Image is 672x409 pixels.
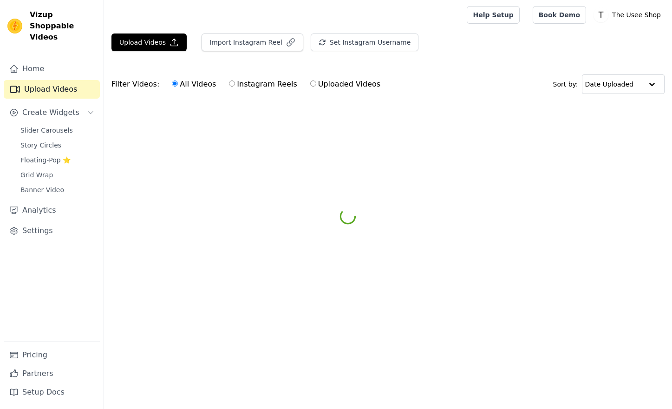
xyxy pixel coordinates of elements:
[111,74,385,95] div: Filter Videos:
[310,78,381,90] label: Uploaded Videos
[594,7,665,23] button: T The Usee Shop
[4,221,100,240] a: Settings
[20,185,64,194] span: Banner Video
[172,80,178,87] input: All Videos
[202,34,303,51] button: Import Instagram Reel
[15,183,100,196] a: Banner Video
[310,80,316,87] input: Uploaded Videos
[20,141,61,150] span: Story Circles
[111,34,187,51] button: Upload Videos
[228,78,297,90] label: Instagram Reels
[7,19,22,34] img: Vizup
[229,80,235,87] input: Instagram Reels
[533,6,586,24] a: Book Demo
[4,60,100,78] a: Home
[20,170,53,180] span: Grid Wrap
[22,107,79,118] span: Create Widgets
[4,103,100,122] button: Create Widgets
[15,154,100,167] a: Floating-Pop ⭐
[4,383,100,402] a: Setup Docs
[15,124,100,137] a: Slider Carousels
[608,7,665,23] p: The Usee Shop
[4,346,100,364] a: Pricing
[30,9,96,43] span: Vizup Shoppable Videos
[20,155,71,165] span: Floating-Pop ⭐
[20,126,73,135] span: Slider Carousels
[171,78,216,90] label: All Videos
[467,6,519,24] a: Help Setup
[4,201,100,220] a: Analytics
[311,34,418,51] button: Set Instagram Username
[4,80,100,99] a: Upload Videos
[15,168,100,181] a: Grid Wrap
[15,139,100,152] a: Story Circles
[553,74,665,94] div: Sort by:
[598,10,604,20] text: T
[4,364,100,383] a: Partners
